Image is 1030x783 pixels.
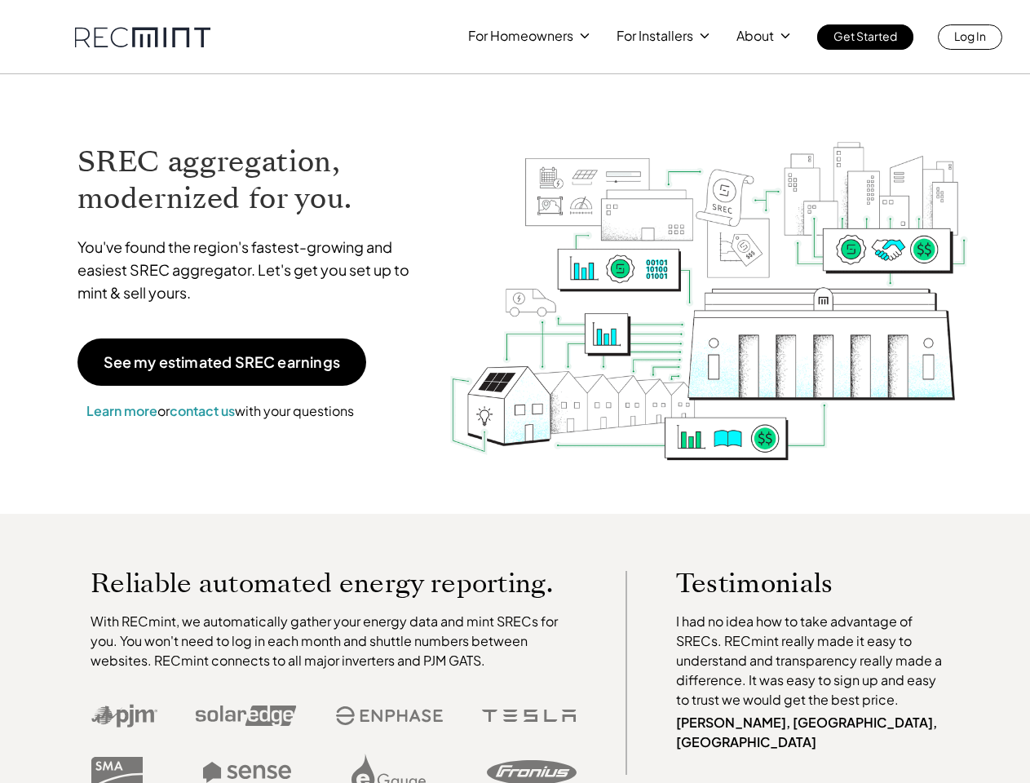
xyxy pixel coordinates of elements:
[468,24,573,47] p: For Homeowners
[77,236,425,304] p: You've found the region's fastest-growing and easiest SREC aggregator. Let's get you set up to mi...
[77,144,425,217] h1: SREC aggregation, modernized for you.
[676,571,919,595] p: Testimonials
[954,24,986,47] p: Log In
[833,24,897,47] p: Get Started
[170,402,235,419] a: contact us
[736,24,774,47] p: About
[91,571,577,595] p: Reliable automated energy reporting.
[77,338,366,386] a: See my estimated SREC earnings
[617,24,693,47] p: For Installers
[86,402,157,419] a: Learn more
[449,99,969,465] img: RECmint value cycle
[938,24,1002,50] a: Log In
[676,713,950,752] p: [PERSON_NAME], [GEOGRAPHIC_DATA], [GEOGRAPHIC_DATA]
[91,612,577,670] p: With RECmint, we automatically gather your energy data and mint SRECs for you. You won't need to ...
[77,400,363,422] p: or with your questions
[817,24,913,50] a: Get Started
[676,612,950,710] p: I had no idea how to take advantage of SRECs. RECmint really made it easy to understand and trans...
[104,355,340,369] p: See my estimated SREC earnings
